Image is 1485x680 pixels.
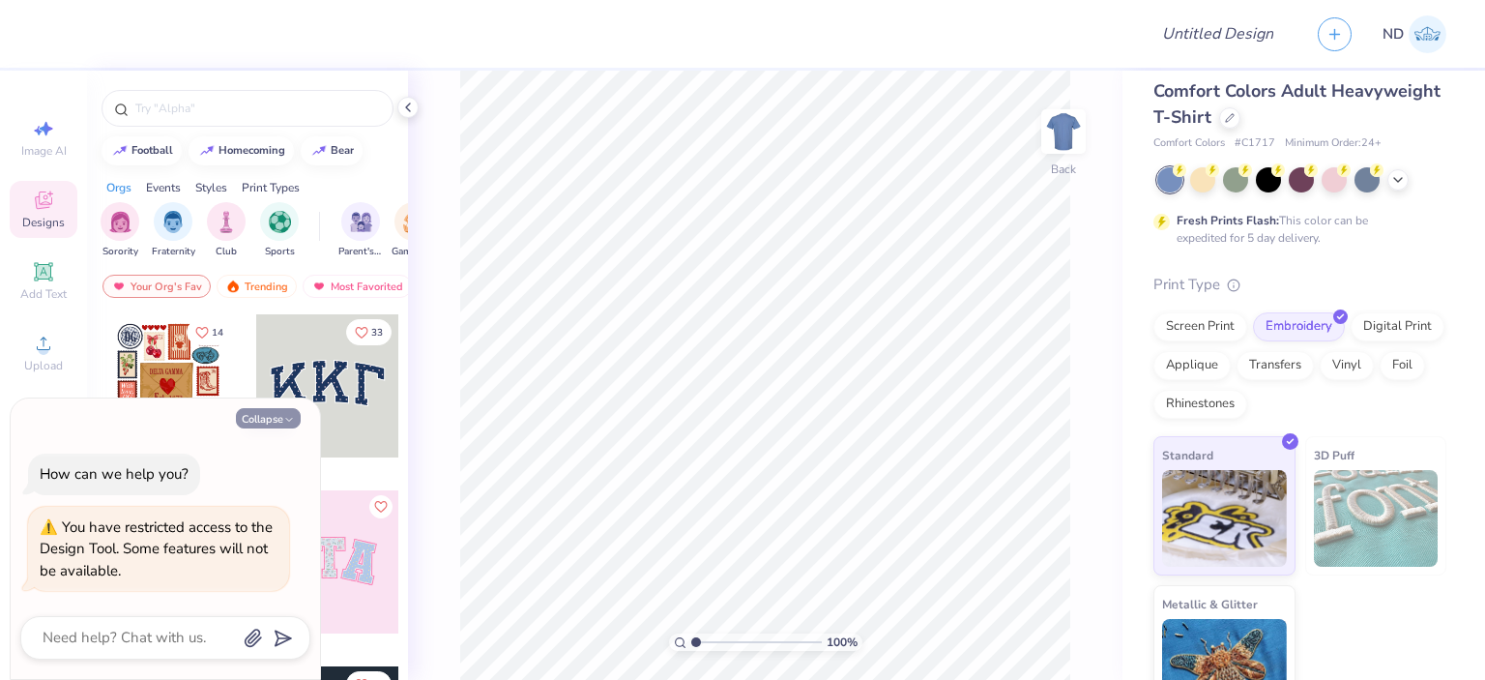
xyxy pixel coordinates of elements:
img: Club Image [216,211,237,233]
div: Most Favorited [303,275,412,298]
div: football [131,145,173,156]
span: Club [216,245,237,259]
div: This color can be expedited for 5 day delivery. [1177,212,1414,247]
div: Rhinestones [1153,390,1247,419]
button: filter button [338,202,383,259]
div: Foil [1380,351,1425,380]
span: 100 % [827,634,858,651]
div: filter for Club [207,202,246,259]
button: homecoming [189,136,294,165]
div: Your Org's Fav [102,275,211,298]
a: ND [1383,15,1446,53]
span: Sorority [102,245,138,259]
div: Events [146,179,181,196]
span: 14 [212,328,223,338]
div: Styles [195,179,227,196]
div: Applique [1153,351,1231,380]
button: filter button [392,202,436,259]
img: trending.gif [225,280,241,293]
button: football [102,136,182,165]
div: Transfers [1237,351,1314,380]
div: Vinyl [1320,351,1374,380]
img: most_fav.gif [111,280,127,293]
div: filter for Parent's Weekend [338,202,383,259]
span: Fraternity [152,245,195,259]
div: You have restricted access to the Design Tool. Some features will not be available. [40,517,273,580]
img: 3D Puff [1314,470,1439,567]
span: ND [1383,23,1404,45]
img: trend_line.gif [311,145,327,157]
span: 33 [371,328,383,338]
img: most_fav.gif [311,280,327,293]
span: Parent's Weekend [338,245,383,259]
input: Untitled Design [1147,15,1289,53]
div: homecoming [218,145,285,156]
span: Sports [265,245,295,259]
img: trend_line.gif [199,145,215,157]
img: Back [1044,112,1083,151]
img: Game Day Image [403,211,425,233]
div: filter for Fraternity [152,202,195,259]
div: Back [1051,161,1076,178]
div: filter for Game Day [392,202,436,259]
div: Digital Print [1351,312,1444,341]
button: Like [187,319,232,345]
button: bear [301,136,363,165]
span: 3D Puff [1314,445,1354,465]
span: Designs [22,215,65,230]
div: Print Types [242,179,300,196]
div: Trending [217,275,297,298]
img: Parent's Weekend Image [350,211,372,233]
div: Embroidery [1253,312,1345,341]
button: Collapse [236,408,301,429]
div: Screen Print [1153,312,1247,341]
span: Upload [24,358,63,373]
button: Like [369,495,393,518]
img: Sorority Image [109,211,131,233]
div: How can we help you? [40,464,189,484]
img: trend_line.gif [112,145,128,157]
img: Fraternity Image [162,211,184,233]
span: Metallic & Glitter [1162,594,1258,614]
img: Sports Image [269,211,291,233]
span: Add Text [20,286,67,302]
input: Try "Alpha" [133,99,381,118]
div: filter for Sports [260,202,299,259]
span: Comfort Colors [1153,135,1225,152]
div: Orgs [106,179,131,196]
strong: Fresh Prints Flash: [1177,213,1279,228]
button: filter button [101,202,139,259]
img: Standard [1162,470,1287,567]
button: filter button [207,202,246,259]
span: Standard [1162,445,1213,465]
button: filter button [152,202,195,259]
span: # C1717 [1235,135,1275,152]
span: Comfort Colors Adult Heavyweight T-Shirt [1153,79,1441,129]
img: Nikita Dekate [1409,15,1446,53]
span: Game Day [392,245,436,259]
span: Image AI [21,143,67,159]
button: Like [346,319,392,345]
span: Minimum Order: 24 + [1285,135,1382,152]
div: bear [331,145,354,156]
button: filter button [260,202,299,259]
div: Print Type [1153,274,1446,296]
div: filter for Sorority [101,202,139,259]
